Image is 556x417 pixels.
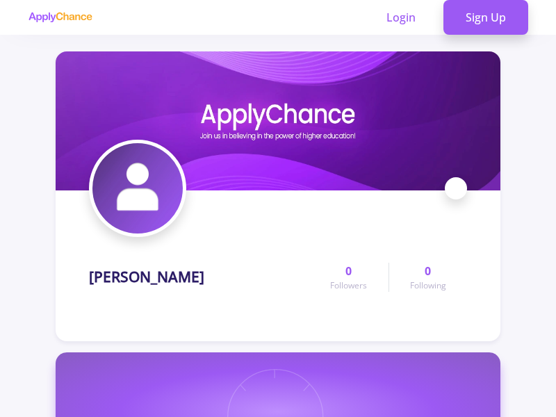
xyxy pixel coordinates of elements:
span: 0 [425,263,431,279]
span: Followers [330,279,367,292]
a: 0Followers [309,263,388,292]
span: Following [410,279,446,292]
a: 0Following [389,263,467,292]
span: 0 [345,263,352,279]
h1: [PERSON_NAME] [89,268,204,286]
img: vahid rasaeeavatar [92,143,183,234]
img: vahid rasaeecover image [56,51,500,190]
img: applychance logo text only [28,12,92,23]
